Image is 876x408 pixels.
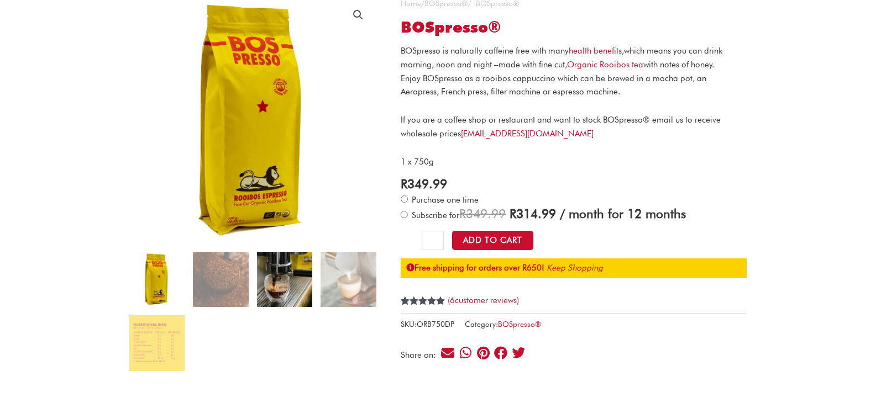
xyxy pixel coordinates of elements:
[401,176,407,191] span: R
[458,346,473,361] div: Share on whatsapp
[448,295,519,305] a: (6customer reviews)
[401,46,722,70] span: BOSpresso is naturally caffeine free with many which means you can drink morning, noon and night –
[417,320,454,328] span: ORB750DP
[547,263,603,273] a: Keep Shopping
[401,211,408,218] input: Subscribe for / month for 12 months
[510,206,516,221] span: R
[401,351,440,359] div: Share on:
[452,231,533,250] button: Add to Cart
[401,296,445,342] span: Rated out of 5 based on customer ratings
[129,252,185,307] img: SA BOSpresso 750g bag
[401,44,747,99] p: Enjoy BOSpresso as a rooibos cappuccino which can be brewed in a mocha pot, an Aeropress, French ...
[401,296,405,317] span: 6
[465,317,541,331] span: Category:
[510,206,556,221] span: 314.99
[401,195,408,203] input: Purchase one time
[401,18,747,37] h1: BOSpresso®
[560,206,686,221] span: / month for 12 months
[569,46,624,56] a: health benefits,
[450,295,455,305] span: 6
[499,60,714,70] span: made with fine cut, with notes of honey.
[401,155,747,169] p: 1 x 750g
[459,206,506,221] span: 349.99
[257,252,312,307] img: BOSpresso® - Image 3
[410,210,686,220] span: Subscribe for
[461,129,594,139] a: [EMAIL_ADDRESS][DOMAIN_NAME]
[401,317,454,331] span: SKU:
[511,346,526,361] div: Share on twitter
[422,231,443,251] input: Product quantity
[459,206,466,221] span: R
[129,315,185,370] img: BOSpresso® - Image 5
[401,176,447,191] bdi: 349.99
[410,195,479,205] span: Purchase one time
[440,346,455,361] div: Share on email
[401,113,747,141] p: If you are a coffee shop or restaurant and want to stock BOSpresso® email us to receive wholesale...
[193,252,248,307] img: BOSpresso® - Image 2
[476,346,491,361] div: Share on pinterest
[567,60,643,70] a: Organic Rooibos tea
[406,263,544,273] strong: Free shipping for orders over R650!
[494,346,508,361] div: Share on facebook
[348,5,368,25] a: View full-screen image gallery
[498,320,541,328] a: BOSpresso®
[321,252,376,307] img: BOSpresso® - Image 4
